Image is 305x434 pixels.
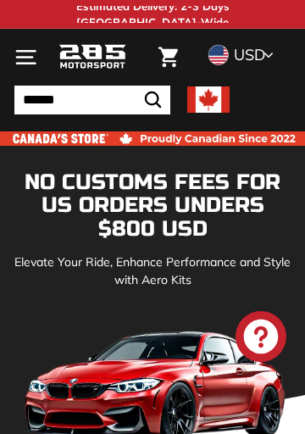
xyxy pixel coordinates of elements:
input: Search [14,86,170,114]
h1: NO CUSTOMS FEES FOR US ORDERS UNDERS $800 USD [14,171,291,242]
p: Elevate Your Ride, Enhance Performance and Style with Aero Kits [14,253,291,289]
img: Logo_285_Motorsport_areodynamics_components [58,42,126,71]
a: Cart [150,33,186,81]
inbox-online-store-chat: Shopify online store chat [230,311,291,366]
span: USD [234,45,265,64]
